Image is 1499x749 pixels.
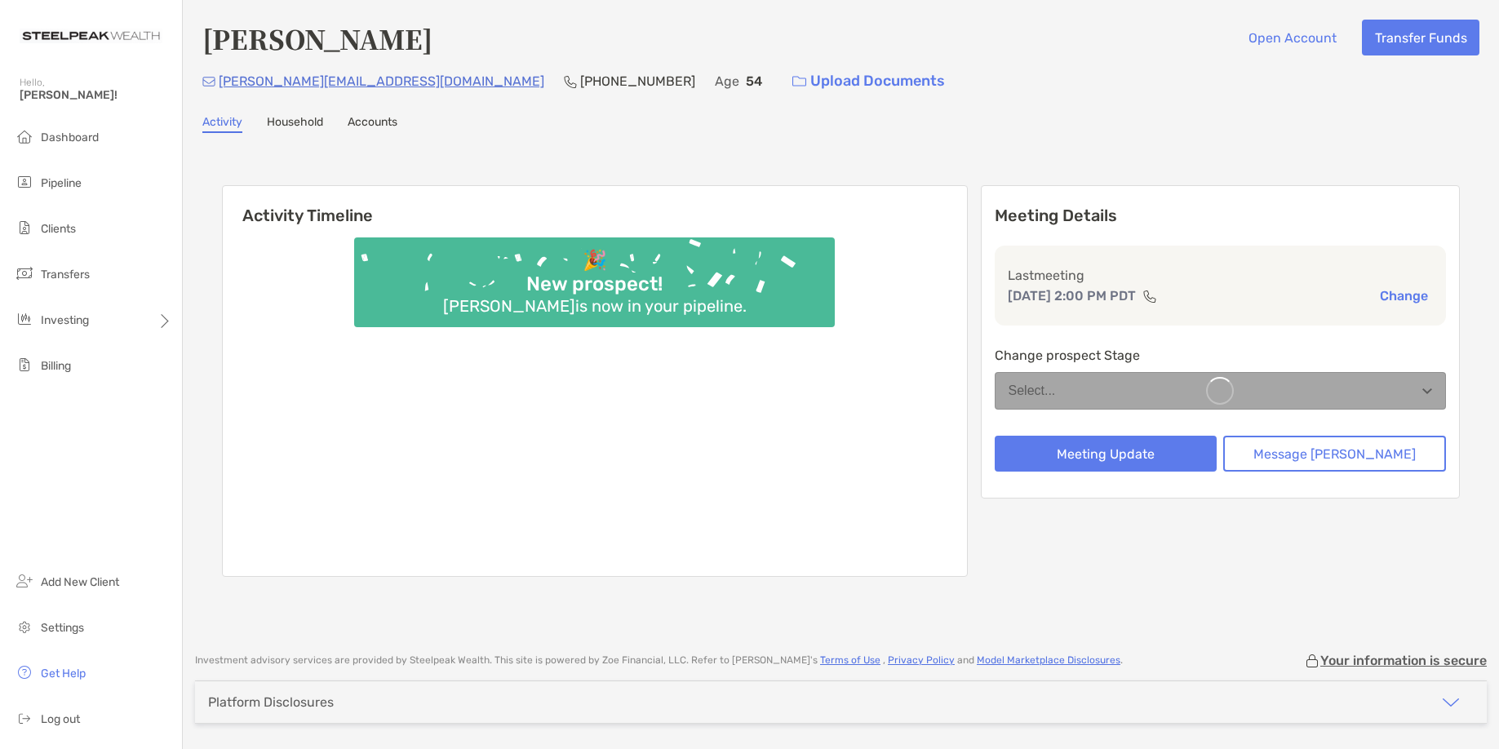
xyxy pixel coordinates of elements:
img: dashboard icon [15,126,34,146]
p: [DATE] 2:00 PM PDT [1008,286,1136,306]
img: icon arrow [1441,693,1461,712]
p: [PHONE_NUMBER] [580,71,695,91]
button: Message [PERSON_NAME] [1223,436,1446,472]
div: [PERSON_NAME] is now in your pipeline. [437,296,753,316]
a: Accounts [348,115,397,133]
img: logout icon [15,708,34,728]
img: transfers icon [15,264,34,283]
p: Your information is secure [1320,653,1487,668]
a: Model Marketplace Disclosures [977,654,1120,666]
p: Age [715,71,739,91]
button: Open Account [1235,20,1349,55]
span: Log out [41,712,80,726]
button: Meeting Update [995,436,1217,472]
span: Pipeline [41,176,82,190]
div: New prospect! [520,273,669,296]
h4: [PERSON_NAME] [202,20,432,57]
img: Confetti [354,237,835,313]
span: Get Help [41,667,86,680]
span: Investing [41,313,89,327]
img: Phone Icon [564,75,577,88]
a: Privacy Policy [888,654,955,666]
img: communication type [1142,290,1157,303]
img: get-help icon [15,663,34,682]
p: [PERSON_NAME][EMAIL_ADDRESS][DOMAIN_NAME] [219,71,544,91]
p: 54 [746,71,762,91]
a: Terms of Use [820,654,880,666]
a: Household [267,115,323,133]
div: Platform Disclosures [208,694,334,710]
span: Settings [41,621,84,635]
img: pipeline icon [15,172,34,192]
img: settings icon [15,617,34,636]
img: add_new_client icon [15,571,34,591]
img: clients icon [15,218,34,237]
img: Zoe Logo [20,7,162,65]
a: Upload Documents [782,64,956,99]
span: Add New Client [41,575,119,589]
img: billing icon [15,355,34,374]
span: Transfers [41,268,90,281]
img: investing icon [15,309,34,329]
img: button icon [792,76,806,87]
p: Last meeting [1008,265,1434,286]
div: 🎉 [576,249,614,273]
span: [PERSON_NAME]! [20,88,172,102]
p: Investment advisory services are provided by Steelpeak Wealth . This site is powered by Zoe Finan... [195,654,1123,667]
p: Change prospect Stage [995,345,1447,366]
button: Change [1375,287,1433,304]
span: Dashboard [41,131,99,144]
h6: Activity Timeline [223,186,967,225]
button: Transfer Funds [1362,20,1479,55]
p: Meeting Details [995,206,1447,226]
span: Clients [41,222,76,236]
img: Email Icon [202,77,215,86]
span: Billing [41,359,71,373]
a: Activity [202,115,242,133]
